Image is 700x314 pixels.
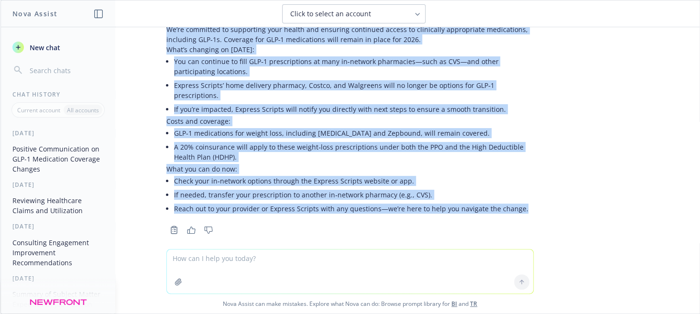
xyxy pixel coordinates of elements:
[174,188,534,202] li: If needed, transfer your prescription to another in‑network pharmacy (e.g., CVS).
[170,226,178,234] svg: Copy to clipboard
[166,44,534,54] p: What’s changing on [DATE]:
[1,90,115,98] div: Chat History
[290,9,371,19] span: Click to select an account
[201,223,216,237] button: Thumbs down
[166,24,534,44] p: We’re committed to supporting your health and ensuring continued access to clinically appropriate...
[9,141,108,177] button: Positive Communication on GLP-1 Medication Coverage Changes
[9,286,108,312] button: Summary of Subject Matter Expedites by Job Position
[166,116,534,126] p: Costs and coverage:
[1,129,115,137] div: [DATE]
[4,294,696,314] span: Nova Assist can make mistakes. Explore what Nova can do: Browse prompt library for and
[9,39,108,56] button: New chat
[174,78,534,102] li: Express Scripts’ home delivery pharmacy, Costco, and Walgreens will no longer be options for GLP‑...
[17,106,60,114] p: Current account
[174,102,534,116] li: If you’re impacted, Express Scripts will notify you directly with next steps to ensure a smooth t...
[28,64,104,77] input: Search chats
[12,9,57,19] h1: Nova Assist
[451,300,457,308] a: BI
[470,300,477,308] a: TR
[67,106,99,114] p: All accounts
[1,274,115,282] div: [DATE]
[174,202,534,216] li: Reach out to your provider or Express Scripts with any questions—we’re here to help you navigate ...
[28,43,60,53] span: New chat
[282,4,426,23] button: Click to select an account
[174,140,534,164] li: A 20% coinsurance will apply to these weight‑loss prescriptions under both the PPO and the High D...
[174,126,534,140] li: GLP‑1 medications for weight loss, including [MEDICAL_DATA] and Zepbound, will remain covered.
[174,54,534,78] li: You can continue to fill GLP‑1 prescriptions at many in‑network pharmacies—such as CVS—and other ...
[1,181,115,189] div: [DATE]
[9,235,108,271] button: Consulting Engagement Improvement Recommendations
[174,174,534,188] li: Check your in‑network options through the Express Scripts website or app.
[1,222,115,230] div: [DATE]
[166,164,534,174] p: What you can do now:
[9,193,108,218] button: Reviewing Healthcare Claims and Utilization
